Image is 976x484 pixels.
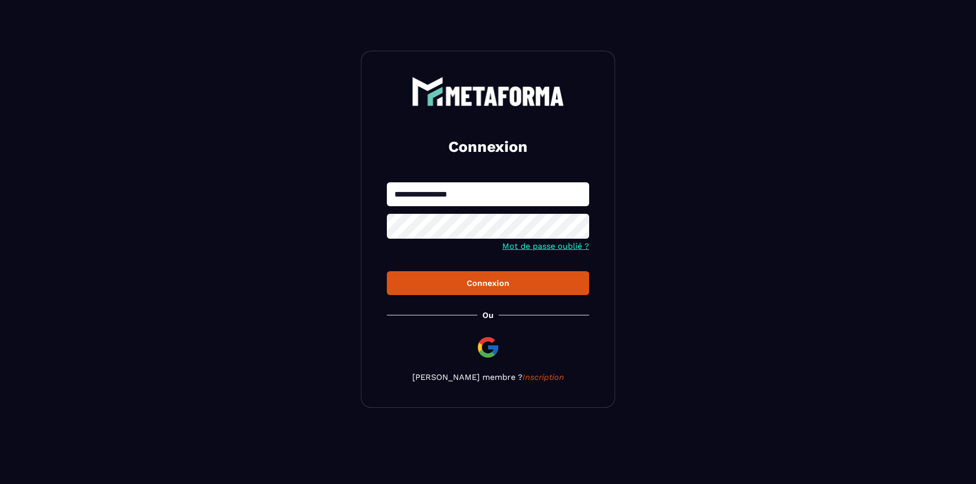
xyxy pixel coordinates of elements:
img: logo [412,77,564,106]
p: [PERSON_NAME] membre ? [387,372,589,382]
a: Inscription [523,372,564,382]
img: google [476,335,500,360]
button: Connexion [387,271,589,295]
p: Ou [482,310,494,320]
h2: Connexion [399,137,577,157]
a: Mot de passe oublié ? [502,241,589,251]
div: Connexion [395,278,581,288]
a: logo [387,77,589,106]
